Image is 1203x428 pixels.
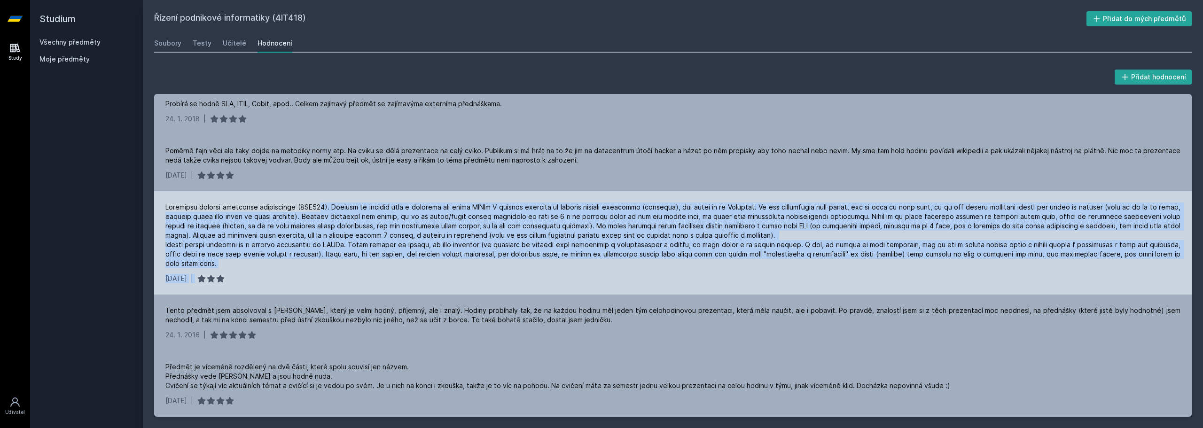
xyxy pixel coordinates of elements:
[203,114,206,124] div: |
[193,39,211,48] div: Testy
[8,54,22,62] div: Study
[165,171,187,180] div: [DATE]
[165,330,200,340] div: 24. 1. 2016
[191,274,193,283] div: |
[165,362,950,390] div: Předmět je víceméně rozdělený na dvě části, které spolu souvisí jen názvem. Přednášky vede [PERSO...
[191,396,193,405] div: |
[165,274,187,283] div: [DATE]
[2,392,28,420] a: Uživatel
[154,11,1086,26] h2: Řízení podnikové informatiky (4IT418)
[165,146,1180,165] div: Poměrně fajn věci ale taky dojde na metodiky normy atp. Na cviku se dělá prezentace na celý cviko...
[2,38,28,66] a: Study
[165,114,200,124] div: 24. 1. 2018
[1115,70,1192,85] button: Přidat hodnocení
[193,34,211,53] a: Testy
[1086,11,1192,26] button: Přidat do mých předmětů
[165,396,187,405] div: [DATE]
[223,34,246,53] a: Učitelé
[165,202,1180,268] div: Loremipsu dolorsi ametconse adipiscinge (8SE524). Doeiusm te incidid utla e dolorema ali enima MI...
[258,39,292,48] div: Hodnocení
[258,34,292,53] a: Hodnocení
[154,39,181,48] div: Soubory
[39,54,90,64] span: Moje předměty
[203,330,206,340] div: |
[5,409,25,416] div: Uživatel
[223,39,246,48] div: Učitelé
[39,38,101,46] a: Všechny předměty
[191,171,193,180] div: |
[165,306,1180,325] div: Tento předmět jsem absolvoval s [PERSON_NAME], který je velmi hodný, příjemný, ale i znalý. Hodin...
[165,99,502,109] div: Probírá se hodně SLA, ITIL, Cobit, apod.. Celkem zajímavý předmět se zajímavýma externíma přednáš...
[154,34,181,53] a: Soubory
